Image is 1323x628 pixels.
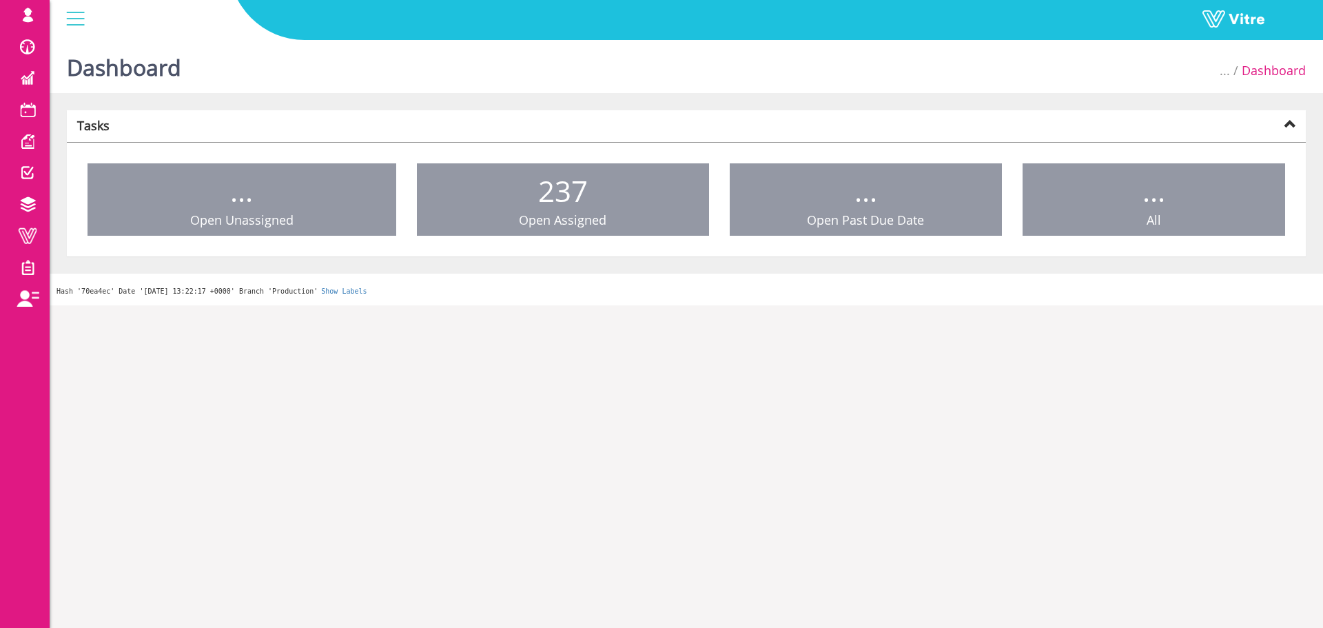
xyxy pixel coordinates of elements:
[1220,62,1230,79] span: ...
[88,163,396,236] a: ... Open Unassigned
[57,287,318,295] span: Hash '70ea4ec' Date '[DATE] 13:22:17 +0000' Branch 'Production'
[1147,212,1161,228] span: All
[1230,62,1306,80] li: Dashboard
[807,212,924,228] span: Open Past Due Date
[538,171,588,210] span: 237
[67,34,181,93] h1: Dashboard
[1023,163,1286,236] a: ... All
[230,171,253,210] span: ...
[1142,171,1165,210] span: ...
[321,287,367,295] a: Show Labels
[730,163,1002,236] a: ... Open Past Due Date
[77,117,110,134] strong: Tasks
[190,212,294,228] span: Open Unassigned
[519,212,606,228] span: Open Assigned
[417,163,710,236] a: 237 Open Assigned
[854,171,877,210] span: ...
